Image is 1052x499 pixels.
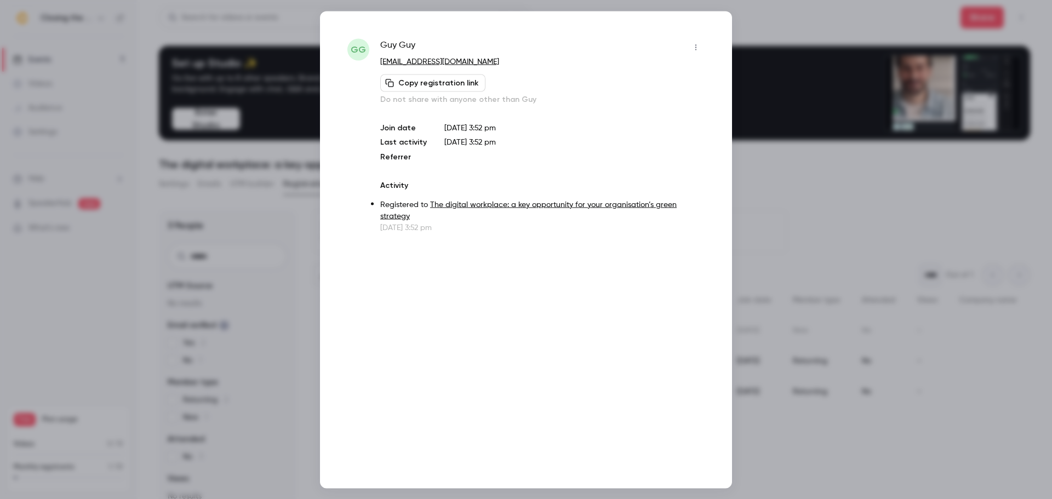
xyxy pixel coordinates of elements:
p: Join date [380,122,427,133]
p: [DATE] 3:52 pm [444,122,705,133]
button: Copy registration link [380,74,485,91]
span: [DATE] 3:52 pm [444,138,496,146]
a: [EMAIL_ADDRESS][DOMAIN_NAME] [380,58,499,65]
p: Last activity [380,136,427,148]
p: Referrer [380,151,427,162]
a: The digital workplace: a key opportunity for your organisation’s green strategy [380,200,677,220]
p: Activity [380,180,705,191]
p: Do not share with anyone other than Guy [380,94,705,105]
span: Guy Guy [380,38,415,56]
p: Registered to [380,199,705,222]
p: [DATE] 3:52 pm [380,222,705,233]
span: GG [351,43,366,56]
